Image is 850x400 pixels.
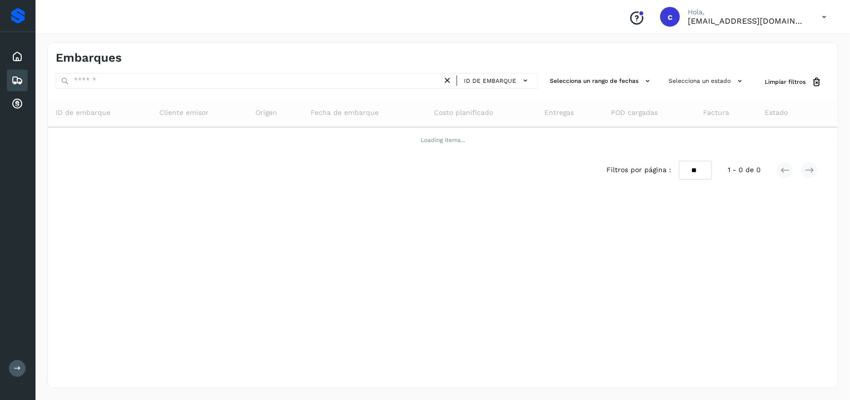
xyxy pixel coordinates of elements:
[56,108,110,118] span: ID de embarque
[765,77,806,86] span: Limpiar filtros
[703,108,729,118] span: Factura
[255,108,277,118] span: Origen
[606,165,671,175] span: Filtros por página :
[544,108,574,118] span: Entregas
[728,165,761,175] span: 1 - 0 de 0
[56,51,122,65] h4: Embarques
[434,108,493,118] span: Costo planificado
[461,73,533,88] button: ID de embarque
[611,108,658,118] span: POD cargadas
[7,70,28,91] div: Embarques
[7,46,28,68] div: Inicio
[546,73,657,89] button: Selecciona un rango de fechas
[160,108,209,118] span: Cliente emisor
[688,16,806,26] p: cuentasespeciales8_met@castores.com.mx
[464,76,516,85] span: ID de embarque
[7,93,28,115] div: Cuentas por cobrar
[765,108,788,118] span: Estado
[688,8,806,16] p: Hola,
[665,73,749,89] button: Selecciona un estado
[311,108,379,118] span: Fecha de embarque
[757,73,830,91] button: Limpiar filtros
[48,127,838,153] td: Loading items...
